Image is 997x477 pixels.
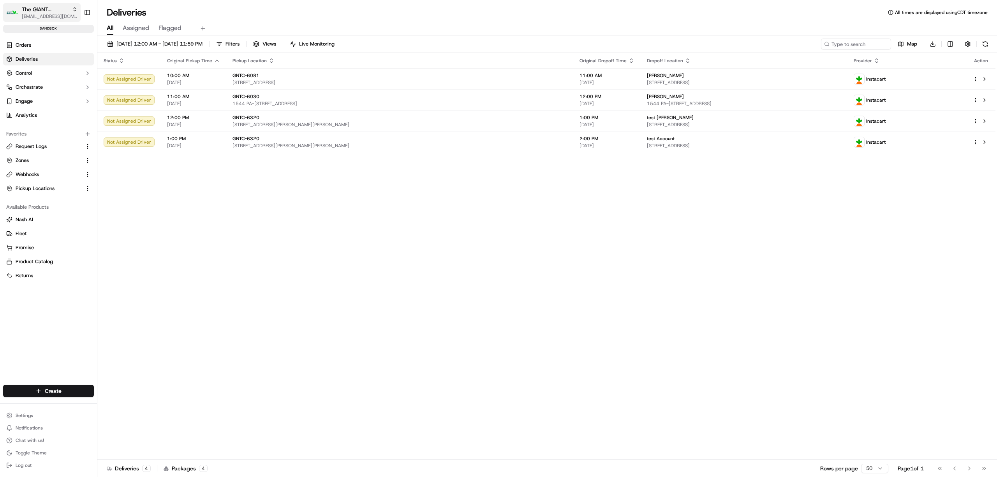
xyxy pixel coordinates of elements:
button: Returns [3,269,94,282]
h1: Deliveries [107,6,146,19]
a: Pickup Locations [6,185,81,192]
span: 1544 PA-[STREET_ADDRESS] [647,100,841,107]
span: [STREET_ADDRESS] [647,79,841,86]
span: Fleet [16,230,27,237]
input: Type to search [821,39,891,49]
span: 1:00 PM [167,136,220,142]
span: [DATE] [580,143,634,149]
a: Orders [3,39,94,51]
a: Analytics [3,109,94,121]
span: All [107,23,113,33]
span: Pickup Location [233,58,267,64]
a: Fleet [6,230,91,237]
span: Chat with us! [16,437,44,444]
button: Filters [213,39,243,49]
span: Create [45,387,62,395]
div: Available Products [3,201,94,213]
div: Packages [164,465,208,472]
span: Status [104,58,117,64]
span: Toggle Theme [16,450,47,456]
span: [STREET_ADDRESS] [647,143,841,149]
span: Pickup Locations [16,185,55,192]
span: Deliveries [16,56,38,63]
span: [STREET_ADDRESS] [647,121,841,128]
p: Rows per page [820,465,858,472]
button: Notifications [3,422,94,433]
span: Original Pickup Time [167,58,212,64]
span: The GIANT Company [22,5,69,13]
span: Engage [16,98,33,105]
button: Control [3,67,94,79]
span: [PERSON_NAME] [647,93,684,100]
span: [DATE] 12:00 AM - [DATE] 11:59 PM [116,40,203,48]
button: Nash AI [3,213,94,226]
span: 2:00 PM [580,136,634,142]
span: test [PERSON_NAME] [647,114,694,121]
span: Orders [16,42,31,49]
span: [STREET_ADDRESS][PERSON_NAME][PERSON_NAME] [233,143,567,149]
a: Nash AI [6,216,91,223]
button: [DATE] 12:00 AM - [DATE] 11:59 PM [104,39,206,49]
a: Zones [6,157,81,164]
span: [DATE] [167,100,220,107]
button: Live Monitoring [286,39,338,49]
button: Fleet [3,227,94,240]
button: Promise [3,241,94,254]
button: Views [250,39,280,49]
span: Assigned [123,23,149,33]
span: Dropoff Location [647,58,683,64]
a: Promise [6,244,91,251]
span: [DATE] [580,100,634,107]
span: [DATE] [167,143,220,149]
div: sandbox [3,25,94,33]
span: Pylon [78,27,94,33]
span: GNTC-6081 [233,72,259,79]
span: Control [16,70,32,77]
span: Flagged [159,23,181,33]
button: Refresh [980,39,991,49]
span: [PERSON_NAME] [647,72,684,79]
span: Instacart [866,118,886,124]
a: Deliveries [3,53,94,65]
span: Settings [16,412,33,419]
span: Live Monitoring [299,40,335,48]
a: Webhooks [6,171,81,178]
span: GNTC-6030 [233,93,259,100]
button: Log out [3,460,94,471]
button: Engage [3,95,94,107]
button: Pickup Locations [3,182,94,195]
span: 12:00 PM [580,93,634,100]
span: 10:00 AM [167,72,220,79]
span: Request Logs [16,143,47,150]
button: Settings [3,410,94,421]
span: Zones [16,157,29,164]
span: Original Dropoff Time [580,58,627,64]
button: Orchestrate [3,81,94,93]
span: [STREET_ADDRESS] [233,79,567,86]
span: [DATE] [580,79,634,86]
button: The GIANT CompanyThe GIANT Company[EMAIL_ADDRESS][DOMAIN_NAME] [3,3,81,22]
div: Action [973,58,989,64]
span: GNTC-6320 [233,136,259,142]
span: 11:00 AM [167,93,220,100]
span: Instacart [866,97,886,103]
span: Instacart [866,76,886,82]
span: Returns [16,272,33,279]
span: Notifications [16,425,43,431]
span: Promise [16,244,34,251]
span: Provider [854,58,872,64]
span: Instacart [866,139,886,145]
span: [STREET_ADDRESS][PERSON_NAME][PERSON_NAME] [233,121,567,128]
img: The GIANT Company [6,6,19,19]
a: Request Logs [6,143,81,150]
button: Toggle Theme [3,447,94,458]
span: GNTC-6320 [233,114,259,121]
button: Create [3,385,94,397]
button: Chat with us! [3,435,94,446]
div: 4 [199,465,208,472]
span: 12:00 PM [167,114,220,121]
div: Page 1 of 1 [898,465,924,472]
button: [EMAIL_ADDRESS][DOMAIN_NAME] [22,13,78,19]
img: instacart_logo.png [854,116,864,126]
